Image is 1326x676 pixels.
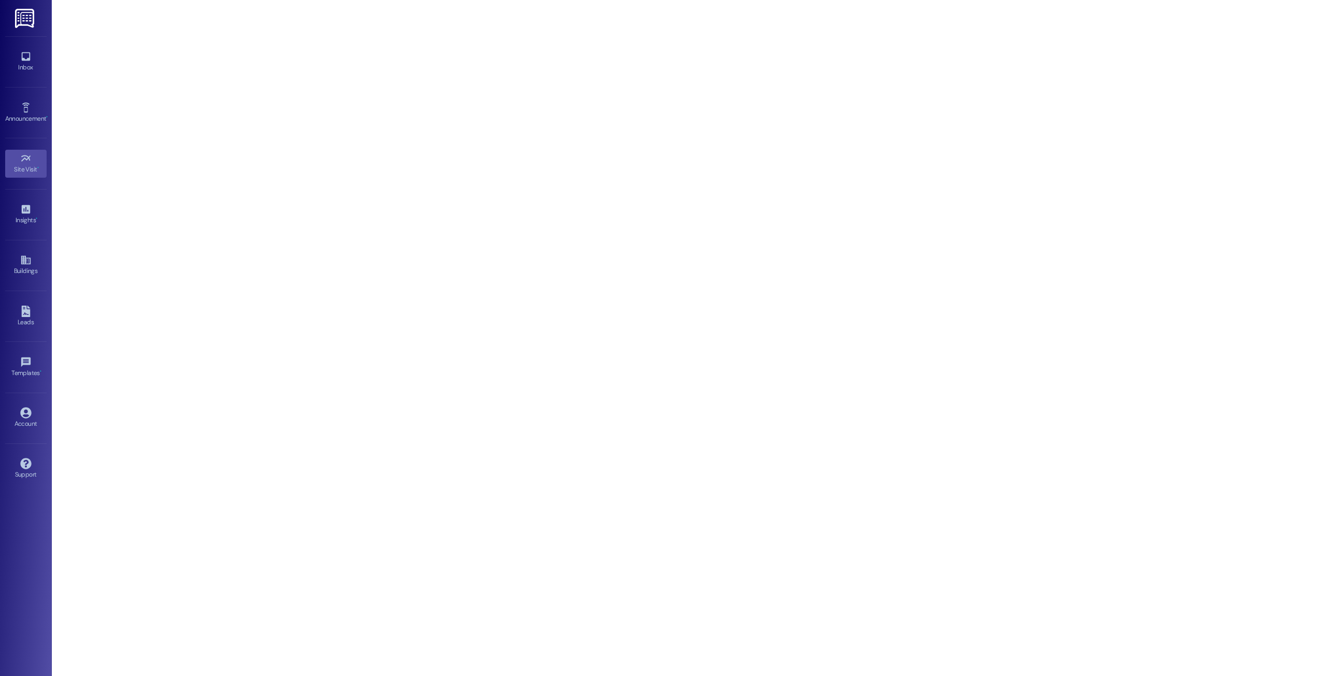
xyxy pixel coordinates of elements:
[5,353,47,381] a: Templates •
[5,48,47,76] a: Inbox
[40,368,41,375] span: •
[5,150,47,178] a: Site Visit •
[5,251,47,279] a: Buildings
[5,200,47,228] a: Insights •
[37,164,39,171] span: •
[5,404,47,432] a: Account
[5,455,47,483] a: Support
[15,9,36,28] img: ResiDesk Logo
[5,303,47,330] a: Leads
[46,113,48,121] span: •
[36,215,37,222] span: •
